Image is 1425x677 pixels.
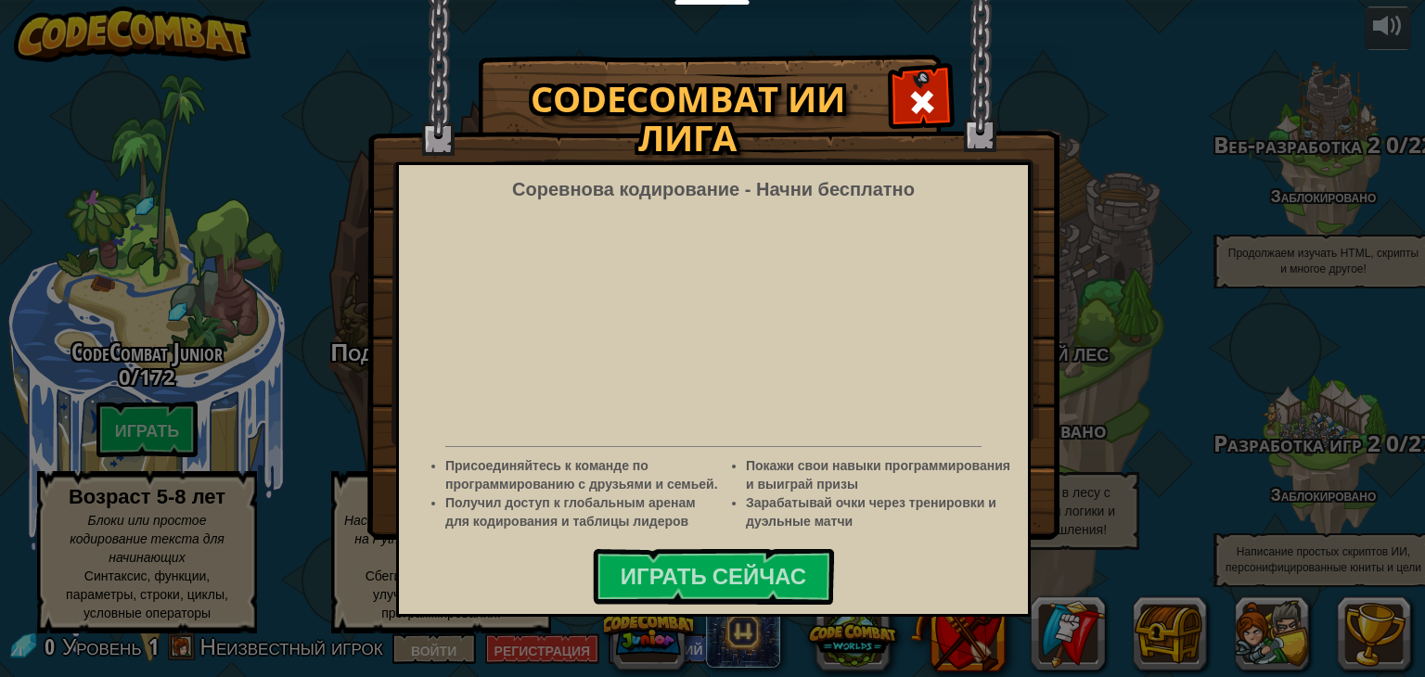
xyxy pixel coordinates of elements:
font: Играть сейчас [621,561,806,591]
font: Зарабатывай очки через тренировки и дуэльные матчи [746,495,996,529]
font: Получил доступ к глобальным аренам для кодирования и таблицы лидеров [445,495,696,529]
font: Присоединяйтесь к команде по программированию с друзьями и семьей. [445,458,718,492]
button: Играть сейчас [593,549,834,605]
font: Соревнова кодирование - Начни бесплатно [512,179,915,199]
font: Покажи свои навыки программирования и выиграй призы [746,458,1010,492]
font: CodeCombat ИИ Лига [531,74,845,161]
